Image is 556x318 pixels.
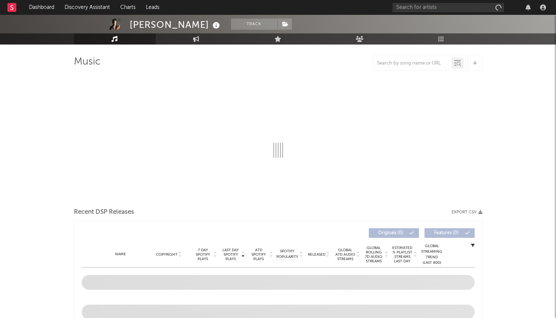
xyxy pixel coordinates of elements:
[364,246,384,263] span: Global Rolling 7D Audio Streams
[335,248,355,261] span: Global ATD Audio Streams
[421,243,443,266] div: Global Streaming Trend (Last 60D)
[193,248,213,261] span: 7 Day Spotify Plays
[373,60,452,66] input: Search by song name or URL
[374,231,408,235] span: Originals ( 0 )
[393,3,504,12] input: Search for artists
[231,19,277,30] button: Track
[392,246,413,263] span: Estimated % Playlist Streams Last Day
[429,231,464,235] span: Features ( 0 )
[156,252,178,257] span: Copyright
[308,252,325,257] span: Released
[452,210,482,214] button: Export CSV
[425,228,475,238] button: Features(0)
[74,208,134,217] span: Recent DSP Releases
[249,248,269,261] span: ATD Spotify Plays
[97,252,145,257] div: Name
[221,248,241,261] span: Last Day Spotify Plays
[369,228,419,238] button: Originals(0)
[276,249,298,260] span: Spotify Popularity
[130,19,222,31] div: [PERSON_NAME]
